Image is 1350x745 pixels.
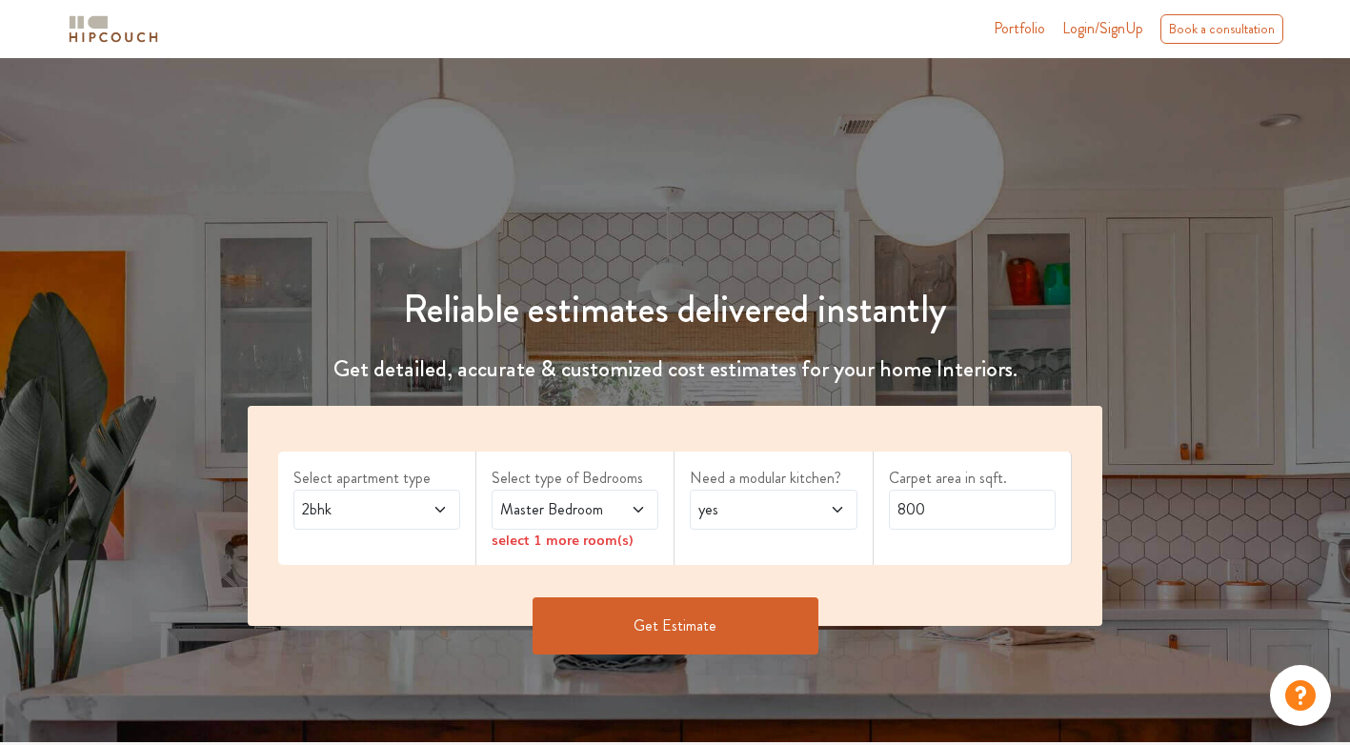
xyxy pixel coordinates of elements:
span: 2bhk [298,498,411,521]
span: yes [695,498,807,521]
span: logo-horizontal.svg [66,8,161,50]
input: Enter area sqft [889,490,1056,530]
label: Carpet area in sqft. [889,467,1056,490]
span: Master Bedroom [496,498,609,521]
a: Portfolio [994,17,1045,40]
label: Select apartment type [293,467,460,490]
div: select 1 more room(s) [492,530,658,550]
div: Book a consultation [1160,14,1283,44]
button: Get Estimate [533,597,818,654]
label: Need a modular kitchen? [690,467,856,490]
img: logo-horizontal.svg [66,12,161,46]
span: Login/SignUp [1062,17,1143,39]
h4: Get detailed, accurate & customized cost estimates for your home Interiors. [236,355,1114,383]
label: Select type of Bedrooms [492,467,658,490]
h1: Reliable estimates delivered instantly [236,287,1114,332]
